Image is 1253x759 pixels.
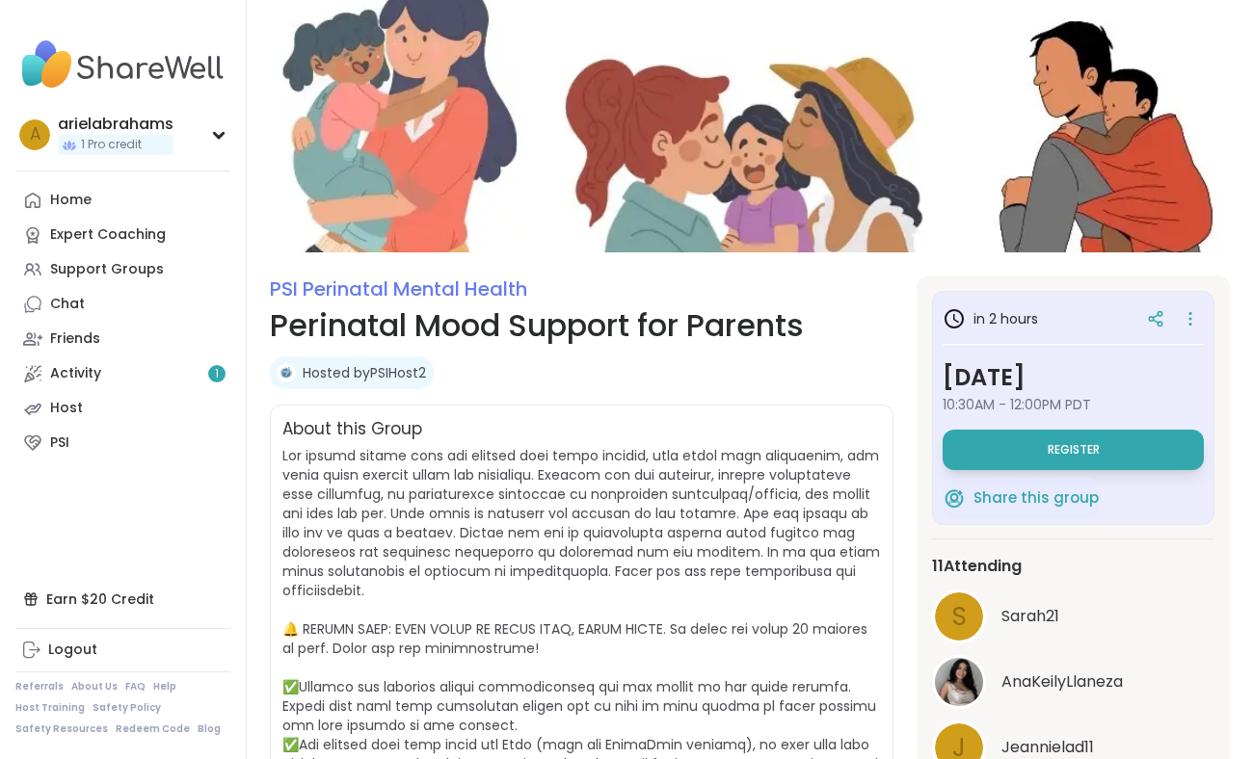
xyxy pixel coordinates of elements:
[50,399,83,418] div: Host
[932,555,1022,578] span: 11 Attending
[277,363,296,382] img: PSIHost2
[15,356,230,391] a: Activity1
[935,658,983,706] img: AnaKeilyLlaneza
[50,433,69,453] div: PSI
[71,680,118,694] a: About Us
[943,307,1038,330] h3: in 2 hours
[15,31,230,98] img: ShareWell Nav Logo
[50,295,85,314] div: Chat
[15,582,230,616] div: Earn $20 Credit
[1001,670,1123,694] span: AnaKeilyLlaneza
[952,598,967,636] span: S
[48,641,97,660] div: Logout
[116,722,190,736] a: Redeem Code
[50,225,166,245] div: Expert Coaching
[198,722,221,736] a: Blog
[15,701,85,715] a: Host Training
[15,252,230,287] a: Support Groups
[15,722,108,736] a: Safety Resources
[932,589,1214,643] a: SSarah21
[1001,605,1059,628] span: Sarah21
[943,478,1099,518] button: Share this group
[50,364,101,383] div: Activity
[81,137,142,153] span: 1 Pro credit
[943,430,1204,470] button: Register
[15,633,230,667] a: Logout
[15,426,230,460] a: PSI
[943,486,966,510] img: ShareWell Logomark
[973,487,1099,510] span: Share this group
[50,260,164,279] div: Support Groups
[303,363,426,382] a: Hosted byPSIHost2
[943,395,1204,414] span: 10:30AM - 12:00PM PDT
[15,391,230,426] a: Host
[943,360,1204,395] h3: [DATE]
[50,191,92,210] div: Home
[30,122,40,147] span: a
[15,680,64,694] a: Referrals
[215,366,219,382] span: 1
[1048,442,1100,458] span: Register
[50,329,100,349] div: Friends
[15,218,230,252] a: Expert Coaching
[15,322,230,356] a: Friends
[125,680,146,694] a: FAQ
[15,183,230,218] a: Home
[1001,736,1094,759] span: Jeannielad11
[58,114,173,135] div: arielabrahams
[932,655,1214,709] a: AnaKeilyLlanezaAnaKeilyLlaneza
[15,287,230,322] a: Chat
[270,275,527,302] a: PSI Perinatal Mental Health
[93,701,161,715] a: Safety Policy
[282,417,422,442] h2: About this Group
[270,302,893,349] h1: Perinatal Mood Support for Parents
[153,680,176,694] a: Help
